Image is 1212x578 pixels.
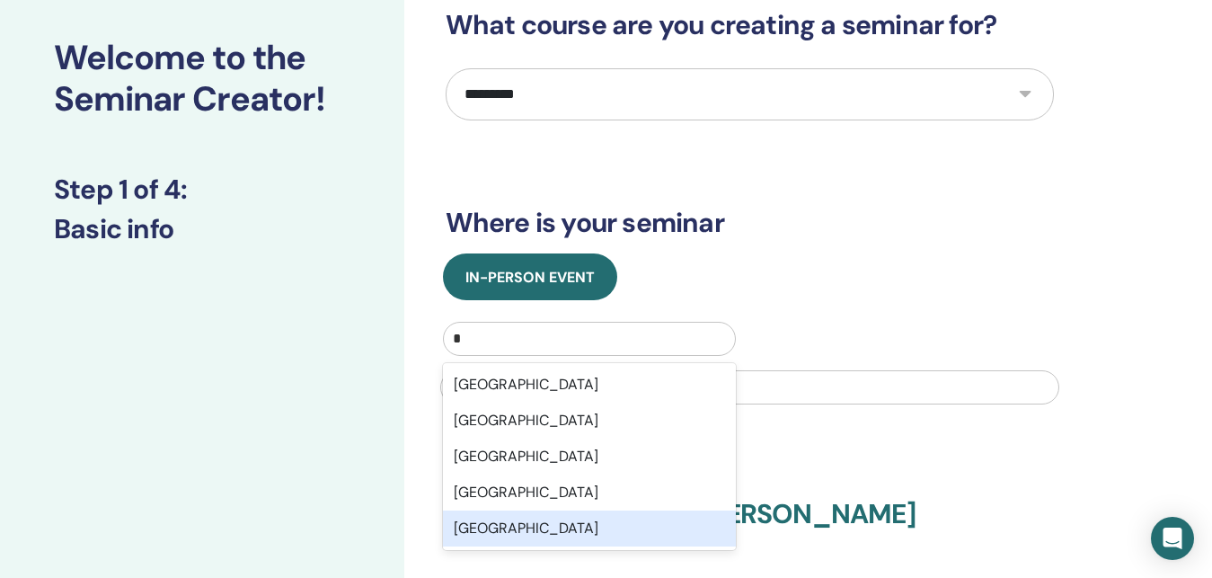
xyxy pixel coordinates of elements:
span: In-Person Event [465,268,595,287]
h3: Confirm your details [446,458,1054,491]
button: In-Person Event [443,253,617,300]
h3: Step 1 of 4 : [54,173,350,206]
div: [GEOGRAPHIC_DATA] [443,367,737,403]
h3: What course are you creating a seminar for? [446,9,1054,41]
h3: Basic info [54,213,350,245]
h3: Advanced DNA with [PERSON_NAME] [446,498,1054,552]
div: [GEOGRAPHIC_DATA] [443,475,737,511]
h3: Where is your seminar [446,207,1054,239]
div: [GEOGRAPHIC_DATA] [443,403,737,439]
h2: Welcome to the Seminar Creator! [54,38,350,120]
div: Open Intercom Messenger [1151,517,1194,560]
div: [GEOGRAPHIC_DATA] [443,511,737,547]
div: [GEOGRAPHIC_DATA] [443,439,737,475]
